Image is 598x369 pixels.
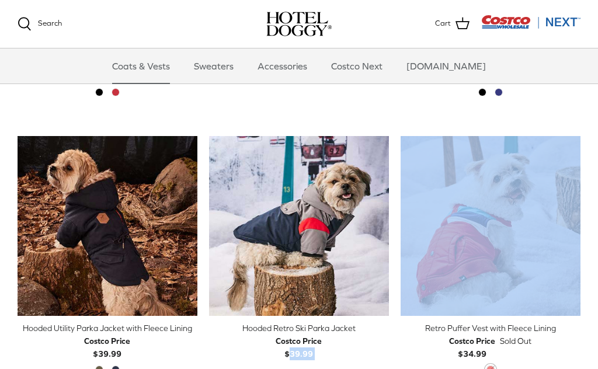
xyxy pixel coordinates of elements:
a: Visit Costco Next [481,22,580,31]
b: $34.99 [449,335,495,358]
div: Costco Price [276,335,322,347]
span: Cart [435,18,451,30]
a: Hooded Retro Ski Parka Jacket [209,136,389,316]
a: [DOMAIN_NAME] [396,48,496,83]
a: Coats & Vests [102,48,180,83]
a: Hooded Utility Parka Jacket with Fleece Lining Costco Price$39.99 [18,322,197,361]
b: $39.99 [84,335,130,358]
span: Sold Out [500,335,531,347]
a: Costco Next [321,48,393,83]
div: Retro Puffer Vest with Fleece Lining [401,322,580,335]
div: Hooded Utility Parka Jacket with Fleece Lining [18,322,197,335]
div: Costco Price [449,335,495,347]
a: Hooded Retro Ski Parka Jacket Costco Price$39.99 [209,322,389,361]
a: Search [18,17,62,31]
a: Hooded Utility Parka Jacket with Fleece Lining [18,136,197,316]
img: Costco Next [481,15,580,29]
div: Costco Price [84,335,130,347]
div: Hooded Retro Ski Parka Jacket [209,322,389,335]
a: Retro Puffer Vest with Fleece Lining Costco Price$34.99 Sold Out [401,322,580,361]
a: Sweaters [183,48,244,83]
a: Retro Puffer Vest with Fleece Lining [401,136,580,316]
a: hoteldoggy.com hoteldoggycom [266,12,332,36]
span: Search [38,19,62,27]
a: Cart [435,16,470,32]
a: Accessories [247,48,318,83]
img: hoteldoggycom [266,12,332,36]
b: $39.99 [276,335,322,358]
